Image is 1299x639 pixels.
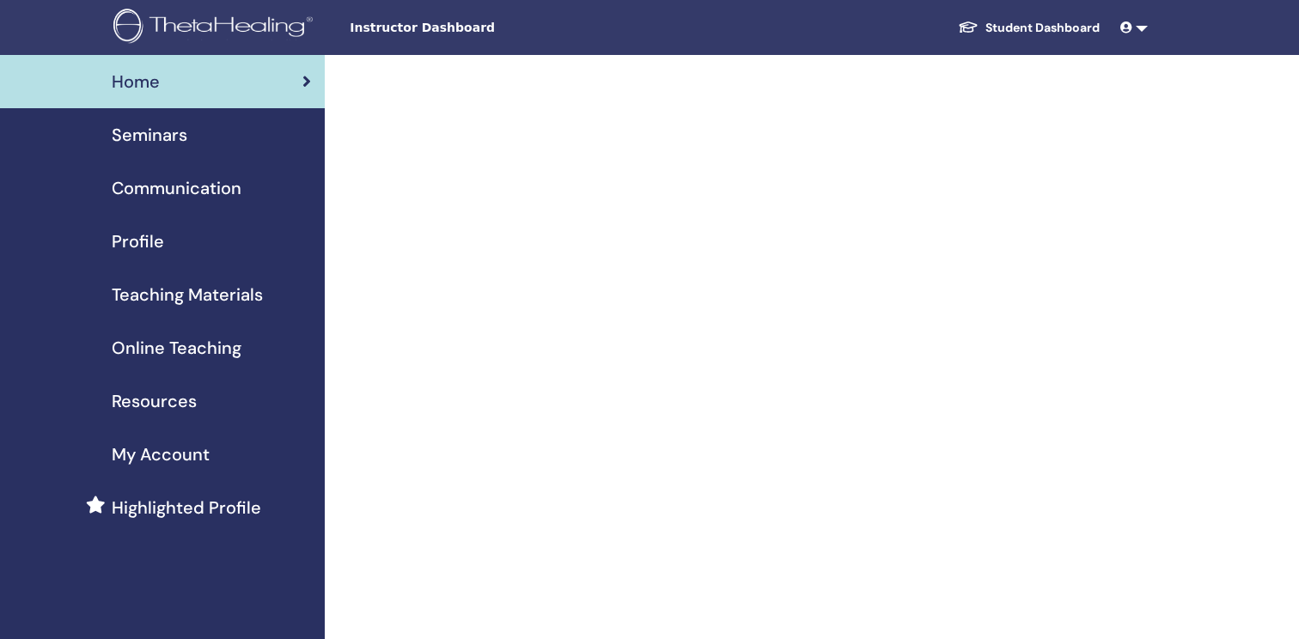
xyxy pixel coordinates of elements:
[350,19,607,37] span: Instructor Dashboard
[112,441,210,467] span: My Account
[112,228,164,254] span: Profile
[112,495,261,520] span: Highlighted Profile
[112,282,263,307] span: Teaching Materials
[112,335,241,361] span: Online Teaching
[112,69,160,94] span: Home
[113,9,319,47] img: logo.png
[112,175,241,201] span: Communication
[944,12,1113,44] a: Student Dashboard
[112,388,197,414] span: Resources
[112,122,187,148] span: Seminars
[958,20,979,34] img: graduation-cap-white.svg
